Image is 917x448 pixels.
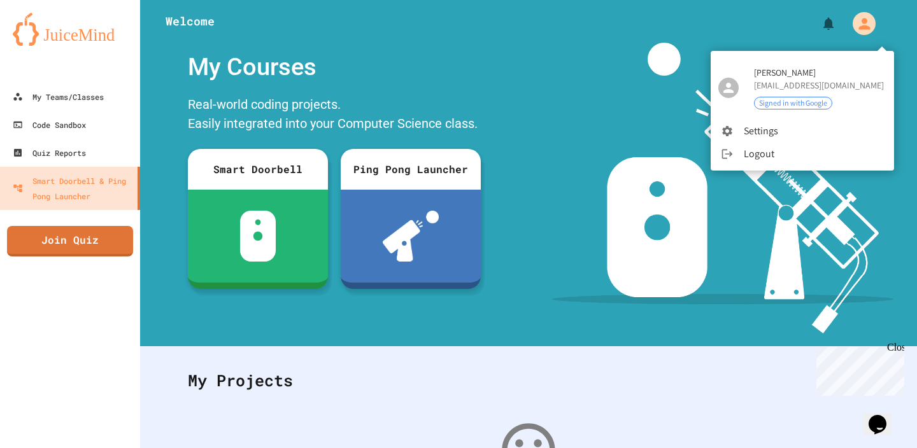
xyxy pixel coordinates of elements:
span: Signed in with Google [755,97,832,108]
div: [EMAIL_ADDRESS][DOMAIN_NAME] [754,79,884,92]
iframe: chat widget [864,397,904,435]
li: Logout [711,143,894,165]
li: Settings [711,120,894,143]
span: [PERSON_NAME] [754,66,884,79]
div: Chat with us now!Close [5,5,88,81]
iframe: chat widget [811,342,904,396]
